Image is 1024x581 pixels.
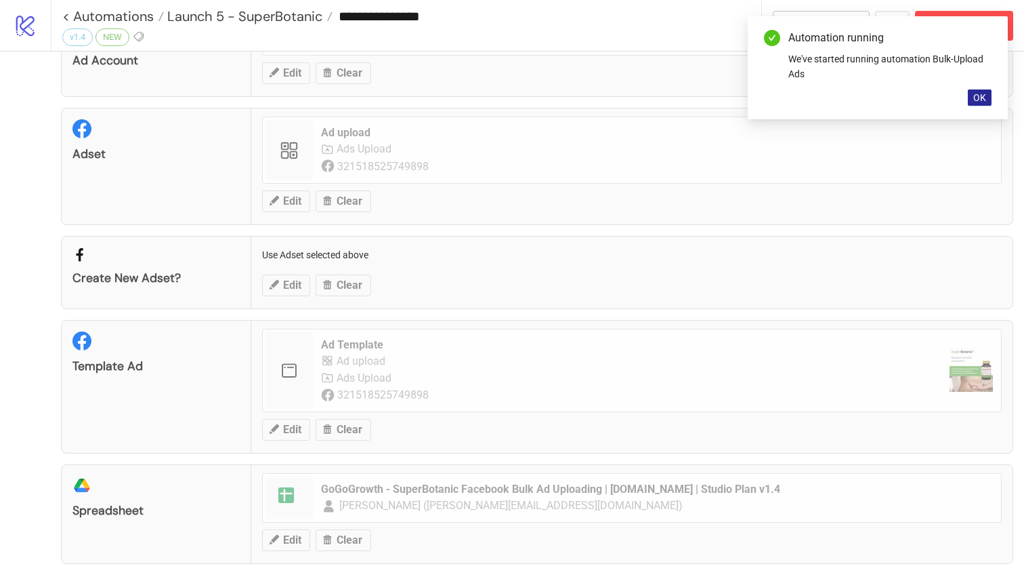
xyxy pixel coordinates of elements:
[164,9,333,23] a: Launch 5 - SuperBotanic
[62,9,164,23] a: < Automations
[968,89,991,106] button: OK
[875,11,910,41] button: ...
[788,52,991,81] div: We've started running automation Bulk-Upload Ads
[62,28,93,46] div: v1.4
[973,92,986,103] span: OK
[915,11,1013,41] button: Abort Run
[95,28,129,46] div: NEW
[164,7,322,25] span: Launch 5 - SuperBotanic
[773,11,870,41] button: To Builder
[764,30,780,46] span: check-circle
[788,30,991,46] div: Automation running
